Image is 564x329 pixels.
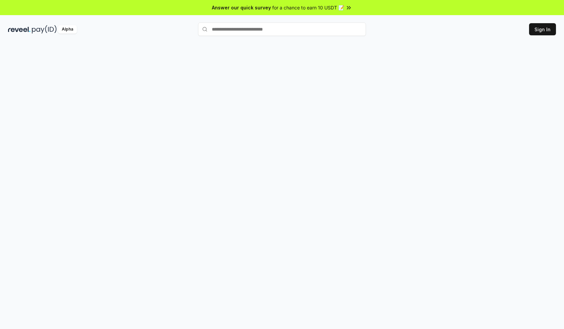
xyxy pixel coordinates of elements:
[32,25,57,34] img: pay_id
[8,25,31,34] img: reveel_dark
[58,25,77,34] div: Alpha
[272,4,344,11] span: for a chance to earn 10 USDT 📝
[529,23,556,35] button: Sign In
[212,4,271,11] span: Answer our quick survey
